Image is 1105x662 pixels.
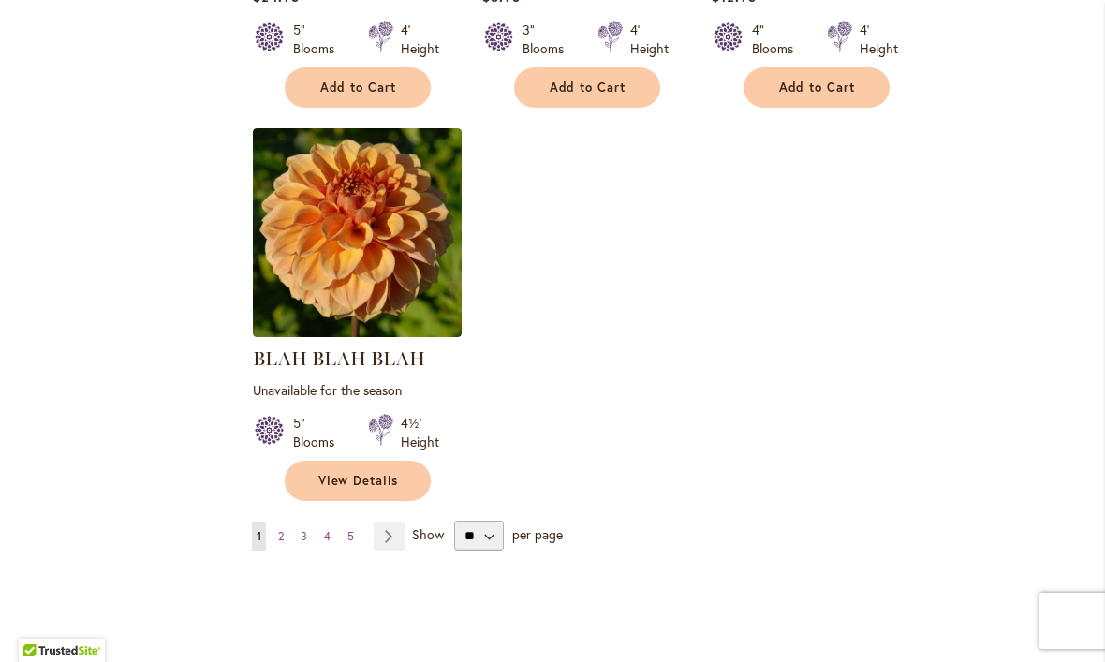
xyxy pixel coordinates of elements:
span: per page [512,525,563,543]
span: 5 [347,529,354,543]
div: 4" Blooms [752,21,804,58]
div: 3" Blooms [523,21,575,58]
span: Add to Cart [779,80,856,96]
div: 4½' Height [401,414,439,451]
span: View Details [318,473,399,489]
div: 4' Height [401,21,439,58]
div: 5" Blooms [293,21,346,58]
span: 2 [278,529,284,543]
span: 4 [324,529,331,543]
p: Unavailable for the season [253,381,462,399]
div: 4' Height [860,21,898,58]
a: 4 [319,522,335,551]
a: 5 [343,522,359,551]
div: 4' Height [630,21,669,58]
iframe: Launch Accessibility Center [14,596,66,648]
img: Blah Blah Blah [253,128,462,337]
span: 3 [301,529,307,543]
a: View Details [285,461,431,501]
div: 5" Blooms [293,414,346,451]
button: Add to Cart [514,67,660,108]
a: Blah Blah Blah [253,323,462,341]
button: Add to Cart [285,67,431,108]
a: BLAH BLAH BLAH [253,347,425,370]
span: Add to Cart [320,80,397,96]
span: Add to Cart [550,80,626,96]
a: 3 [296,522,312,551]
button: Add to Cart [744,67,890,108]
a: 2 [273,522,288,551]
span: 1 [257,529,261,543]
span: Show [412,525,444,543]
